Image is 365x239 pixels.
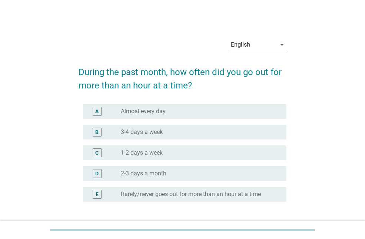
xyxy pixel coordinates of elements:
[95,128,99,136] div: B
[96,190,99,198] div: E
[79,58,286,92] h2: During the past month, how often did you go out for more than an hour at a time?
[121,128,163,136] label: 3-4 days a week
[95,107,99,115] div: A
[278,40,286,49] i: arrow_drop_down
[231,41,250,48] div: English
[95,149,99,156] div: C
[121,149,163,156] label: 1-2 days a week
[121,170,166,177] label: 2-3 days a month
[121,108,166,115] label: Almost every day
[121,191,261,198] label: Rarely/never goes out for more than an hour at a time
[95,169,99,177] div: D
